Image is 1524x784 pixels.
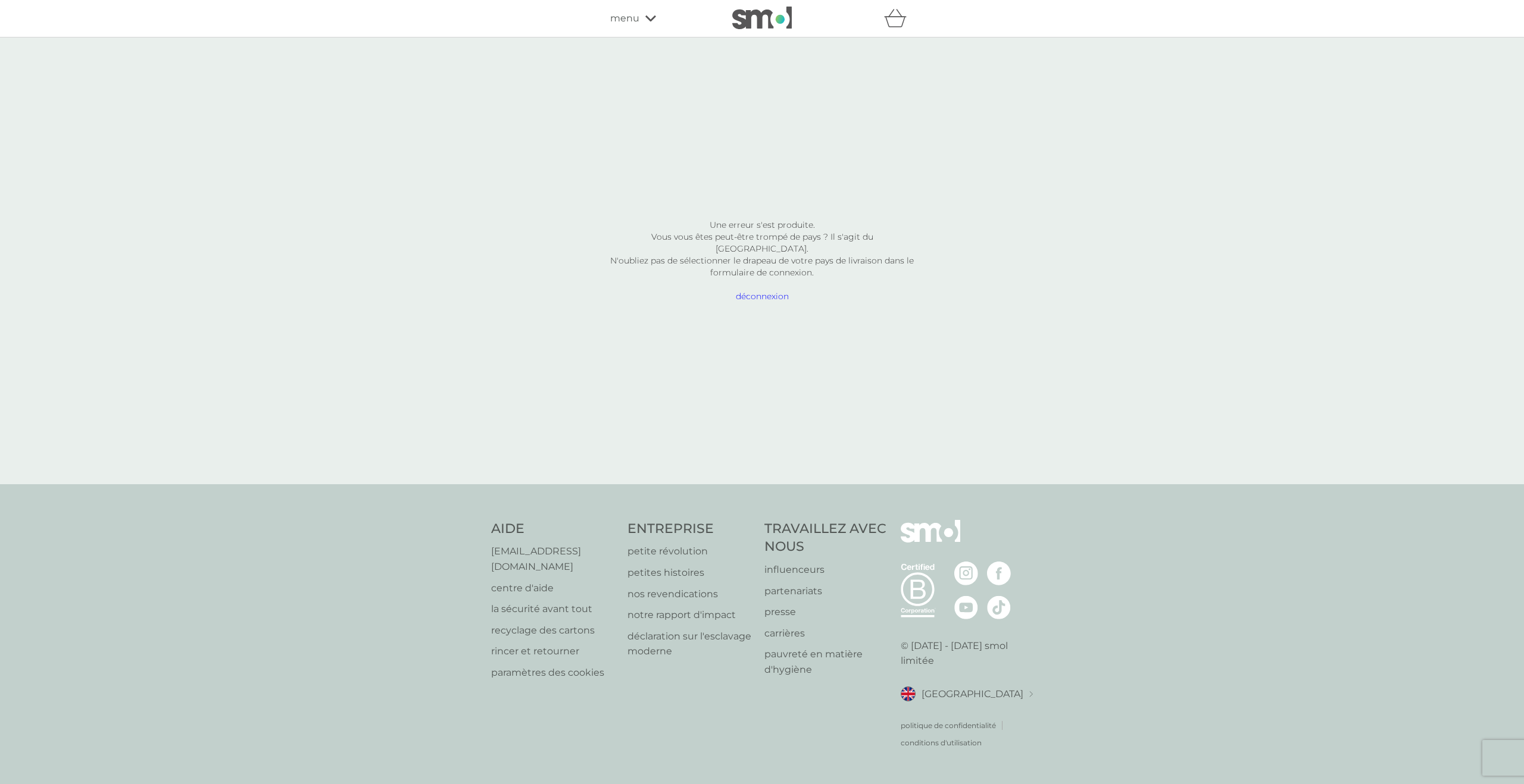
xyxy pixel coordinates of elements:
font: N'oubliez pas de sélectionner le drapeau de votre pays de livraison dans le formulaire de connexion. [610,255,914,278]
font: déconnexion [736,291,789,302]
a: petite révolution [627,544,752,559]
img: petit [732,7,792,29]
img: visitez la petite page Tiktok [987,595,1011,619]
a: conditions d'utilisation [901,737,982,748]
font: notre rapport d'impact [627,609,736,620]
font: Aide [491,520,524,537]
div: panier [884,7,914,30]
font: politique de confidentialité [901,721,996,730]
font: Travaillez avec nous [764,520,886,555]
img: visitez la page Youtube de smol [954,595,978,619]
font: menu [610,12,639,24]
a: déclaration sur l'esclavage moderne [627,629,752,659]
a: petites histoires [627,565,752,581]
img: visitez la page Facebook de smol [987,562,1011,585]
font: centre d'aide [491,582,554,594]
font: conditions d'utilisation [901,738,982,747]
a: presse [764,604,889,620]
a: pauvreté en matière d'hygiène [764,647,889,677]
a: [EMAIL_ADDRESS][DOMAIN_NAME] [491,544,616,574]
font: nos revendications [627,588,718,600]
a: influenceurs [764,562,889,578]
font: la sécurité avant tout [491,603,592,614]
a: rincer et retourner [491,644,616,659]
img: sélectionner un nouvel emplacement [1029,691,1033,698]
font: presse [764,606,796,617]
img: petit [901,520,960,560]
a: politique de confidentialité [901,720,996,731]
font: influenceurs [764,564,825,575]
font: rincer et retourner [491,645,579,657]
a: recyclage des cartons [491,623,616,638]
font: [EMAIL_ADDRESS][DOMAIN_NAME] [491,545,581,572]
font: © [DATE] - [DATE] smol limitée [901,640,1008,667]
font: [GEOGRAPHIC_DATA] [922,688,1023,700]
font: recyclage des cartons [491,625,595,636]
a: centre d'aide [491,581,616,596]
font: Entreprise [627,520,714,537]
font: déclaration sur l'esclavage moderne [627,631,751,657]
font: pauvreté en matière d'hygiène [764,648,863,675]
font: petites histoires [627,567,704,578]
font: partenariats [764,585,822,597]
font: Une erreur s'est produite. [710,219,815,230]
a: la sécurité avant tout [491,601,616,617]
a: paramètres des cookies [491,665,616,680]
font: Vous vous êtes peut-être trompé de pays ? Il s'agit du [GEOGRAPHIC_DATA]. [651,231,873,254]
a: carrières [764,626,889,641]
a: partenariats [764,584,889,599]
font: carrières [764,628,805,639]
img: visitez la petite page Instagram [954,562,978,585]
font: petite révolution [627,545,708,557]
a: notre rapport d'impact [627,607,752,623]
font: paramètres des cookies [491,667,604,678]
img: drapeau du Royaume-Uni [901,686,916,701]
a: nos revendications [627,587,752,602]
